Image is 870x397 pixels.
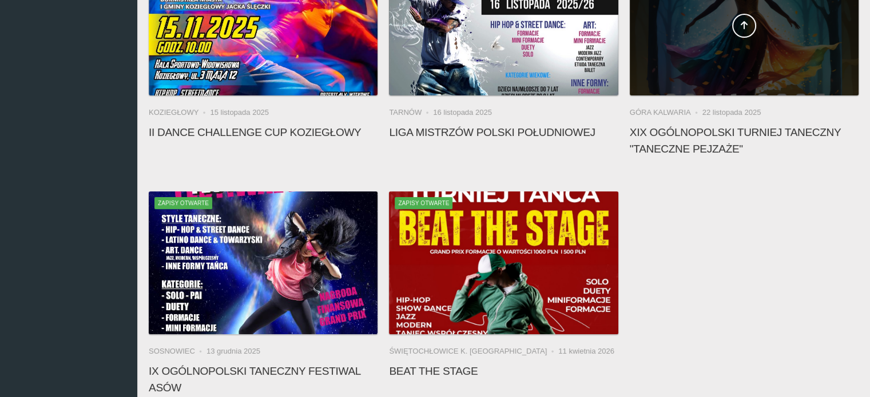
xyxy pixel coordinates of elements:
[149,363,378,396] h4: IX Ogólnopolski Taneczny Festiwal Asów
[389,107,433,118] li: Tarnów
[389,124,618,141] h4: Liga Mistrzów Polski Południowej
[630,124,859,157] h4: XIX Ogólnopolski Turniej Taneczny "Taneczne Pejzaże"
[149,346,206,357] li: Sosnowiec
[389,191,618,334] img: Beat the Stage
[433,107,492,118] li: 16 listopada 2025
[389,191,618,334] a: Beat the StageZapisy otwarte
[395,197,452,208] span: Zapisy otwarte
[149,191,378,334] a: IX Ogólnopolski Taneczny Festiwal AsówZapisy otwarte
[149,107,210,118] li: Koziegłowy
[389,363,618,379] h4: Beat the Stage
[558,346,614,357] li: 11 kwietnia 2026
[149,124,378,141] h4: II Dance Challenge Cup KOZIEGŁOWY
[154,197,212,208] span: Zapisy otwarte
[389,346,558,357] li: Świętochłowice k. [GEOGRAPHIC_DATA]
[630,107,702,118] li: Góra Kalwaria
[149,191,378,334] img: IX Ogólnopolski Taneczny Festiwal Asów
[702,107,761,118] li: 22 listopada 2025
[210,107,269,118] li: 15 listopada 2025
[206,346,260,357] li: 13 grudnia 2025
